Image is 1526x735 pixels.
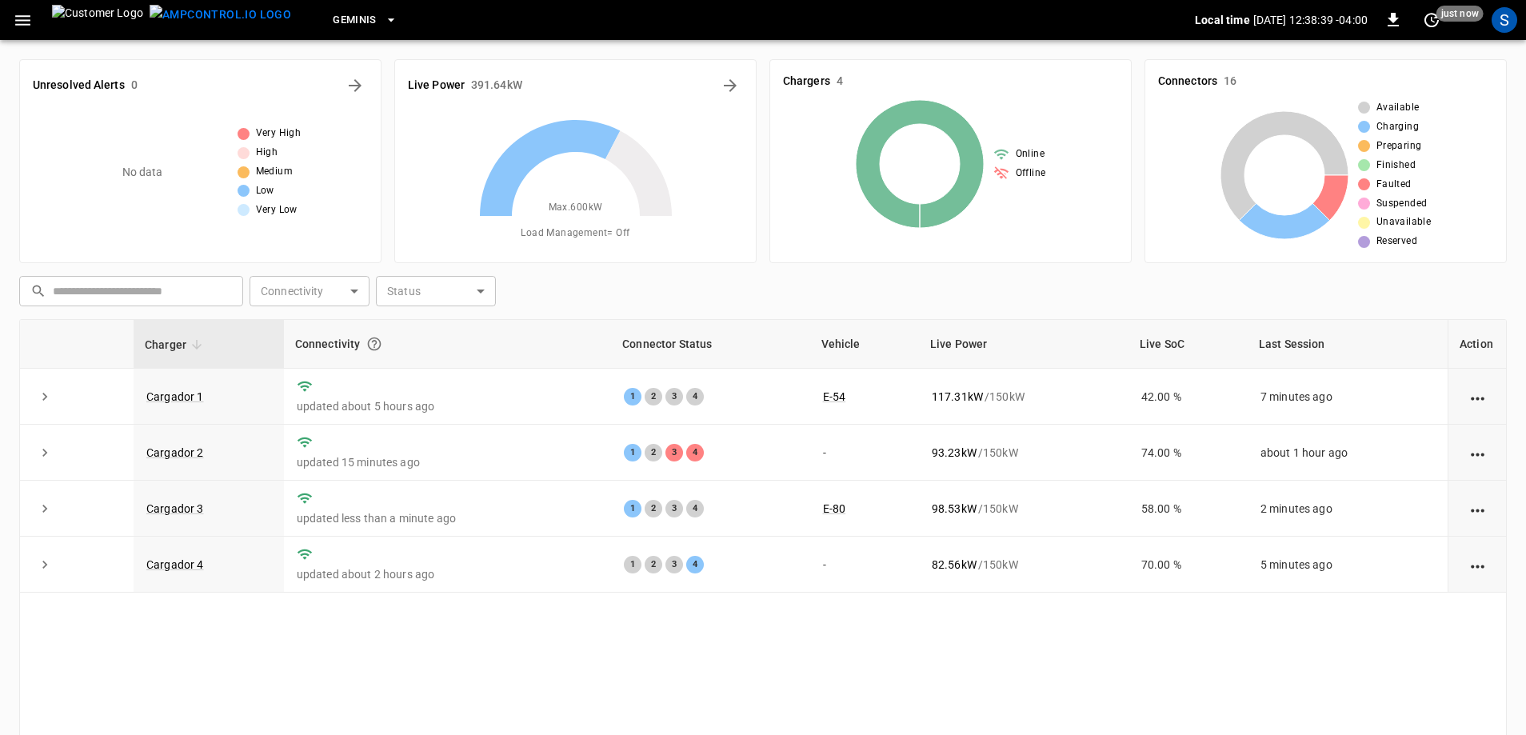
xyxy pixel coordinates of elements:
[665,556,683,573] div: 3
[1253,12,1368,28] p: [DATE] 12:38:39 -04:00
[1129,537,1248,593] td: 70.00 %
[1129,320,1248,369] th: Live SoC
[297,398,599,414] p: updated about 5 hours ago
[146,446,204,459] a: Cargador 2
[1248,537,1448,593] td: 5 minutes ago
[665,388,683,405] div: 3
[256,164,293,180] span: Medium
[1376,119,1419,135] span: Charging
[1468,389,1488,405] div: action cell options
[1248,369,1448,425] td: 7 minutes ago
[1376,138,1422,154] span: Preparing
[33,441,57,465] button: expand row
[665,444,683,461] div: 3
[1248,320,1448,369] th: Last Session
[1016,146,1045,162] span: Online
[1376,196,1428,212] span: Suspended
[146,390,204,403] a: Cargador 1
[1376,100,1420,116] span: Available
[122,164,163,181] p: No data
[645,388,662,405] div: 2
[837,73,843,90] h6: 4
[33,385,57,409] button: expand row
[1419,7,1444,33] button: set refresh interval
[1195,12,1250,28] p: Local time
[932,557,977,573] p: 82.56 kW
[932,501,1116,517] div: / 150 kW
[256,126,302,142] span: Very High
[145,335,207,354] span: Charger
[645,500,662,517] div: 2
[686,556,704,573] div: 4
[645,444,662,461] div: 2
[146,558,204,571] a: Cargador 4
[1468,557,1488,573] div: action cell options
[295,330,601,358] div: Connectivity
[1436,6,1484,22] span: just now
[1376,158,1416,174] span: Finished
[932,501,977,517] p: 98.53 kW
[1376,177,1412,193] span: Faulted
[645,556,662,573] div: 2
[150,5,291,25] img: ampcontrol.io logo
[823,390,846,403] a: E-54
[33,497,57,521] button: expand row
[624,556,641,573] div: 1
[624,444,641,461] div: 1
[1129,425,1248,481] td: 74.00 %
[686,444,704,461] div: 4
[823,502,846,515] a: E-80
[932,389,1116,405] div: / 150 kW
[33,77,125,94] h6: Unresolved Alerts
[686,388,704,405] div: 4
[624,388,641,405] div: 1
[1492,7,1517,33] div: profile-icon
[810,425,919,481] td: -
[360,330,389,358] button: Connection between the charger and our software.
[256,183,274,199] span: Low
[297,510,599,526] p: updated less than a minute ago
[919,320,1129,369] th: Live Power
[1129,369,1248,425] td: 42.00 %
[1376,234,1417,250] span: Reserved
[256,202,298,218] span: Very Low
[1468,445,1488,461] div: action cell options
[686,500,704,517] div: 4
[471,77,522,94] h6: 391.64 kW
[665,500,683,517] div: 3
[52,5,143,35] img: Customer Logo
[1468,501,1488,517] div: action cell options
[1129,481,1248,537] td: 58.00 %
[131,77,138,94] h6: 0
[549,200,603,216] span: Max. 600 kW
[611,320,809,369] th: Connector Status
[521,226,629,242] span: Load Management = Off
[1448,320,1506,369] th: Action
[256,145,278,161] span: High
[408,77,465,94] h6: Live Power
[297,454,599,470] p: updated 15 minutes ago
[342,73,368,98] button: All Alerts
[1158,73,1217,90] h6: Connectors
[1224,73,1236,90] h6: 16
[810,320,919,369] th: Vehicle
[333,11,377,30] span: Geminis
[33,553,57,577] button: expand row
[932,445,1116,461] div: / 150 kW
[1248,481,1448,537] td: 2 minutes ago
[297,566,599,582] p: updated about 2 hours ago
[326,5,404,36] button: Geminis
[146,502,204,515] a: Cargador 3
[1248,425,1448,481] td: about 1 hour ago
[810,537,919,593] td: -
[624,500,641,517] div: 1
[783,73,830,90] h6: Chargers
[932,557,1116,573] div: / 150 kW
[717,73,743,98] button: Energy Overview
[932,445,977,461] p: 93.23 kW
[932,389,983,405] p: 117.31 kW
[1016,166,1046,182] span: Offline
[1376,214,1431,230] span: Unavailable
